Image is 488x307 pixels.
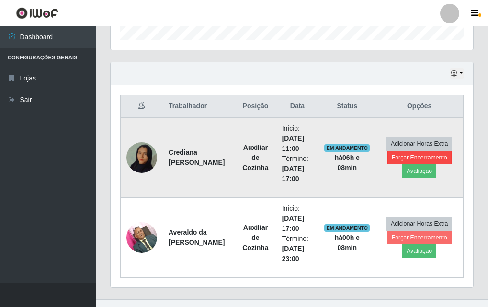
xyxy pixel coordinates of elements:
strong: Auxiliar de Cozinha [242,224,268,251]
li: Início: [282,204,313,234]
th: Trabalhador [163,95,235,118]
th: Status [318,95,375,118]
button: Avaliação [402,244,436,258]
button: Avaliação [402,164,436,178]
button: Forçar Encerramento [387,231,452,244]
span: EM ANDAMENTO [324,144,370,152]
button: Forçar Encerramento [387,151,452,164]
button: Adicionar Horas Extra [386,217,452,230]
img: 1697117733428.jpeg [126,217,157,258]
li: Término: [282,154,313,184]
th: Posição [235,95,276,118]
li: Término: [282,234,313,264]
strong: há 06 h e 08 min [335,154,360,171]
time: [DATE] 11:00 [282,135,304,152]
th: Data [276,95,319,118]
time: [DATE] 17:00 [282,215,304,232]
strong: Crediana [PERSON_NAME] [169,148,225,166]
button: Adicionar Horas Extra [386,137,452,150]
th: Opções [375,95,463,118]
li: Início: [282,124,313,154]
time: [DATE] 23:00 [282,245,304,262]
time: [DATE] 17:00 [282,165,304,182]
span: EM ANDAMENTO [324,224,370,232]
img: CoreUI Logo [16,7,58,19]
strong: Averaldo da [PERSON_NAME] [169,228,225,246]
strong: Auxiliar de Cozinha [242,144,268,171]
strong: há 00 h e 08 min [335,234,360,251]
img: 1755289367859.jpeg [126,130,157,185]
